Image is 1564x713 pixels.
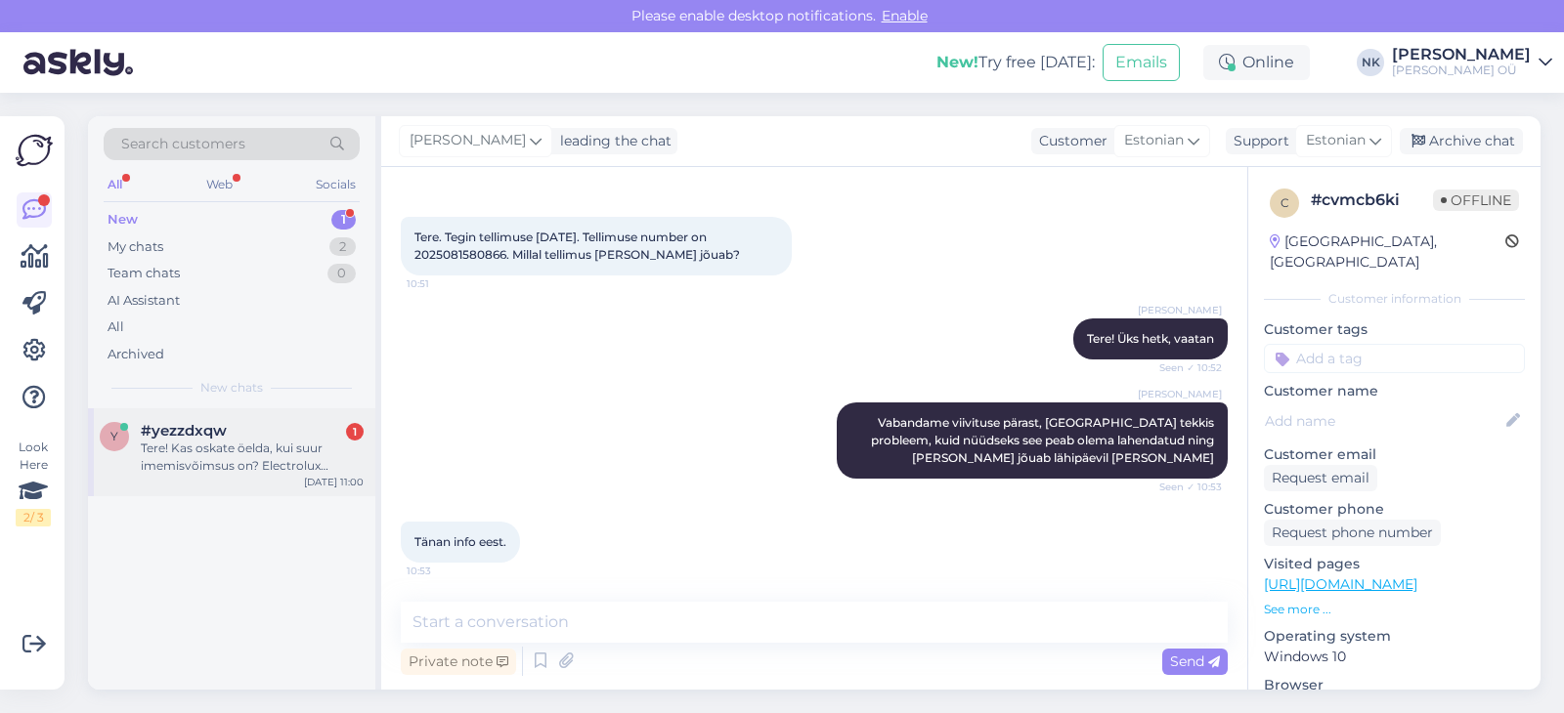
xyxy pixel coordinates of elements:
input: Add name [1265,410,1502,432]
div: Look Here [16,439,51,526]
p: Customer email [1264,444,1525,465]
p: See more ... [1264,601,1525,618]
div: Web [202,172,237,197]
div: AI Assistant [108,291,180,311]
span: [PERSON_NAME] [1138,303,1222,317]
span: [PERSON_NAME] [410,130,526,151]
div: 0 [327,264,356,283]
div: # cvmcb6ki [1311,189,1433,212]
b: New! [936,53,978,71]
input: Add a tag [1264,344,1525,373]
span: Tere! Üks hetk, vaatan [1087,331,1214,346]
div: Tere! Kas oskate öelda, kui suur imemisvõimsus on? Electrolux ES31CB18SH 300 seeria 2in1, valge [141,440,364,475]
p: Customer name [1264,381,1525,401]
div: My chats [108,237,163,257]
div: NK [1357,49,1384,76]
div: 1 [331,210,356,230]
span: Seen ✓ 10:52 [1149,360,1222,375]
div: 1 [346,423,364,440]
p: Browser [1264,675,1525,695]
span: [PERSON_NAME] [1138,387,1222,401]
div: Try free [DATE]: [936,51,1095,74]
div: All [108,317,124,337]
div: Team chats [108,264,180,283]
span: #yezzdxqw [141,422,227,440]
span: Send [1170,652,1220,670]
img: Askly Logo [16,132,53,169]
div: [PERSON_NAME] OÜ [1392,63,1531,78]
p: Windows 10 [1264,647,1525,667]
div: Socials [312,172,360,197]
p: Customer phone [1264,499,1525,520]
span: Search customers [121,134,245,154]
a: [PERSON_NAME][PERSON_NAME] OÜ [1392,47,1552,78]
div: Request phone number [1264,520,1441,546]
span: Estonian [1306,130,1366,151]
div: [PERSON_NAME] [1392,47,1531,63]
div: [GEOGRAPHIC_DATA], [GEOGRAPHIC_DATA] [1270,231,1505,273]
div: Archived [108,345,164,364]
span: 10:53 [407,564,480,578]
span: New chats [200,379,263,397]
div: Private note [401,649,516,675]
div: Customer information [1264,290,1525,308]
p: Operating system [1264,626,1525,647]
span: Vabandame viivituse pärast, [GEOGRAPHIC_DATA] tekkis probleem, kuid nüüdseks see peab olema lahen... [871,415,1217,465]
div: leading the chat [552,131,672,151]
span: y [110,429,118,443]
div: Customer [1031,131,1108,151]
div: [DATE] 11:00 [304,475,364,489]
button: Emails [1103,44,1180,81]
p: Customer tags [1264,319,1525,340]
a: [URL][DOMAIN_NAME] [1264,575,1417,593]
div: 2 / 3 [16,509,51,526]
span: Seen ✓ 10:53 [1149,480,1222,494]
p: Visited pages [1264,554,1525,574]
span: Estonian [1124,130,1184,151]
div: Request email [1264,465,1377,491]
div: Archive chat [1400,128,1523,154]
div: New [108,210,138,230]
div: 2 [329,237,356,257]
span: Tänan info eest. [414,534,506,549]
span: Enable [876,7,934,24]
span: Tere. Tegin tellimuse [DATE]. Tellimuse number on 2025081580866. Millal tellimus [PERSON_NAME] jõ... [414,230,740,262]
div: All [104,172,126,197]
span: c [1281,195,1289,210]
span: Offline [1433,189,1519,211]
div: Online [1203,45,1310,80]
span: 10:51 [407,276,480,291]
div: Support [1226,131,1289,151]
